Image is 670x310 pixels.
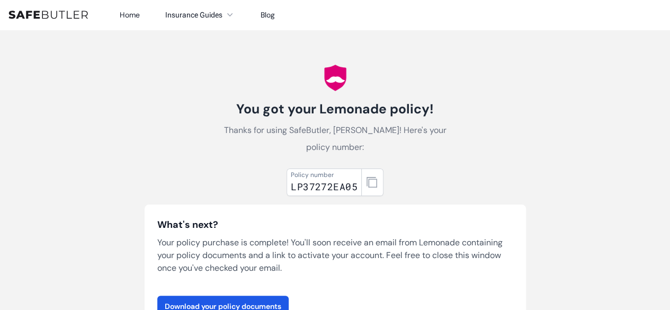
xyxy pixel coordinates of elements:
[165,8,235,21] button: Insurance Guides
[291,179,358,194] div: LP37272EA05
[157,236,513,274] p: Your policy purchase is complete! You'll soon receive an email from Lemonade containing your poli...
[291,171,358,179] div: Policy number
[217,122,454,156] p: Thanks for using SafeButler, [PERSON_NAME]! Here's your policy number:
[120,10,140,20] a: Home
[217,101,454,118] h1: You got your Lemonade policy!
[261,10,275,20] a: Blog
[8,11,88,19] img: SafeButler Text Logo
[157,217,513,232] h3: What's next?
